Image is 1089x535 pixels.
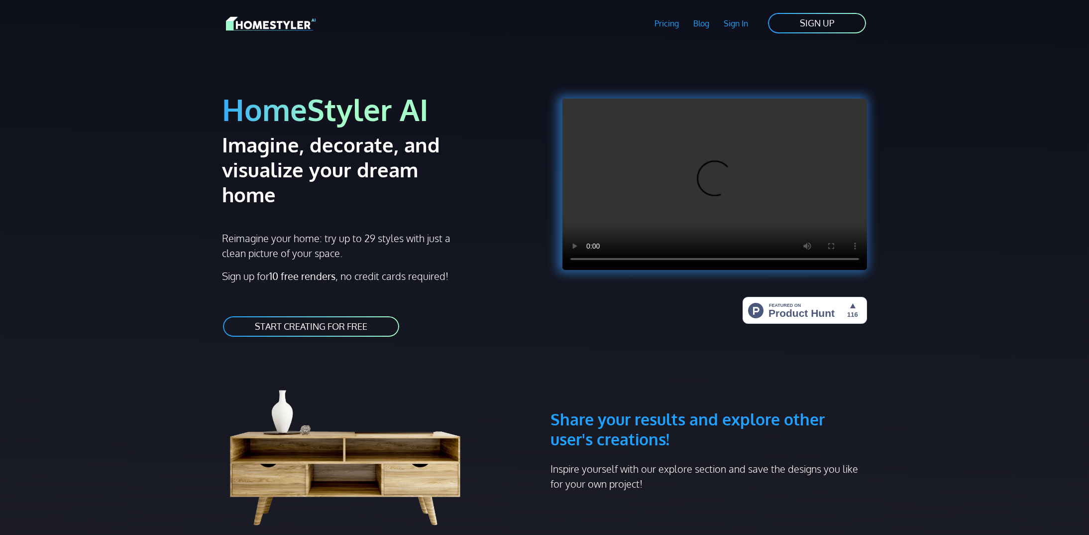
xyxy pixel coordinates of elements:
[222,362,484,531] img: living room cabinet
[550,461,867,491] p: Inspire yourself with our explore section and save the designs you like for your own project!
[686,12,716,35] a: Blog
[269,269,335,282] strong: 10 free renders
[648,12,686,35] a: Pricing
[716,12,755,35] a: Sign In
[743,297,867,324] img: HomeStyler AI - Interior Design Made Easy: One Click to Your Dream Home | Product Hunt
[222,268,539,283] p: Sign up for , no credit cards required!
[222,315,400,338] a: START CREATING FOR FREE
[550,362,867,449] h3: Share your results and explore other user's creations!
[767,12,867,34] a: SIGN UP
[222,91,539,128] h1: HomeStyler AI
[222,132,475,207] h2: Imagine, decorate, and visualize your dream home
[222,231,459,261] p: Reimagine your home: try up to 29 styles with just a clean picture of your space.
[226,15,316,32] img: HomeStyler AI logo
